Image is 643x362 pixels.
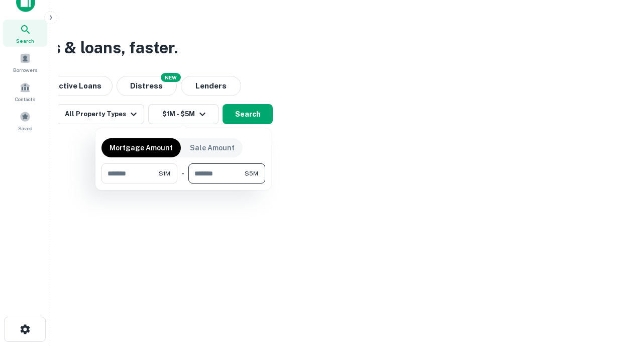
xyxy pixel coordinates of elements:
[245,169,258,178] span: $5M
[190,142,235,153] p: Sale Amount
[110,142,173,153] p: Mortgage Amount
[181,163,184,184] div: -
[593,282,643,330] iframe: Chat Widget
[159,169,170,178] span: $1M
